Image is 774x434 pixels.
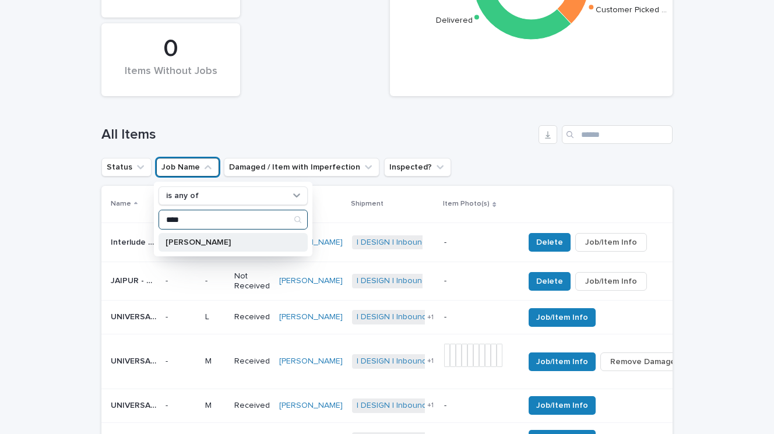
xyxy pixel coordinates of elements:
[600,352,711,371] button: Remove Damage Check
[575,272,647,291] button: Job/Item Info
[205,312,224,322] p: L
[156,158,219,177] button: Job Name
[596,5,667,13] text: Customer Picked …
[357,401,494,411] a: I DESIGN | Inbound Shipment | 23824
[205,357,224,366] p: M
[610,356,701,368] span: Remove Damage Check
[536,356,588,368] span: Job/Item Info
[536,237,563,248] span: Delete
[159,210,307,229] input: Search
[443,197,490,210] p: Item Photo(s)
[234,271,270,291] p: Not Received
[536,400,588,411] span: Job/Item Info
[279,401,343,411] a: [PERSON_NAME]
[101,158,152,177] button: Status
[351,197,384,210] p: Shipment
[234,357,270,366] p: Received
[436,16,473,24] text: Delivered
[111,274,159,286] p: JAIPUR - RUG163546 ALINA ALI01 | 73702
[111,235,159,248] p: Interlude - #118319 Jan Cocktail Table Large | 77609
[159,210,308,230] div: Search
[121,34,220,63] div: 0
[111,354,159,366] p: UNIVERSAL - U393514 ROUND LEATHER OTTOMAN | 74850
[166,191,199,201] p: is any of
[205,276,224,286] p: -
[529,308,596,327] button: Job/Item Info
[444,276,515,286] p: -
[279,312,343,322] a: [PERSON_NAME]
[101,334,751,389] tr: UNIVERSAL - U393514 ROUND LEATHER OTTOMAN | 74850UNIVERSAL - U393514 ROUND LEATHER OTTOMAN | 7485...
[279,357,343,366] a: [PERSON_NAME]
[234,312,270,322] p: Received
[101,126,534,143] h1: All Items
[101,301,751,334] tr: UNIVERSAL - U423501 SARATOGA SOFA | 72336UNIVERSAL - U423501 SARATOGA SOFA | 72336 -LReceived[PER...
[166,401,196,411] p: -
[357,238,494,248] a: I DESIGN | Inbound Shipment | 25224
[536,276,563,287] span: Delete
[121,65,220,90] div: Items Without Jobs
[357,276,491,286] a: I DESIGN | Inbound Shipment | 24211
[111,197,131,210] p: Name
[224,158,379,177] button: Damaged / Item with Imperfection
[279,276,343,286] a: [PERSON_NAME]
[536,312,588,323] span: Job/Item Info
[101,262,751,301] tr: JAIPUR - RUG163546 ALINA ALI01 | 73702JAIPUR - RUG163546 ALINA ALI01 | 73702 --Not Received[PERSO...
[205,401,224,411] p: M
[427,402,434,409] span: + 1
[529,352,596,371] button: Job/Item Info
[357,312,494,322] a: I DESIGN | Inbound Shipment | 23824
[585,237,637,248] span: Job/Item Info
[585,276,637,287] span: Job/Item Info
[575,233,647,252] button: Job/Item Info
[562,125,673,144] input: Search
[427,358,434,365] span: + 1
[166,238,289,246] p: [PERSON_NAME]
[384,158,451,177] button: Inspected?
[101,223,751,262] tr: Interlude - #118319 Jan Cocktail Table Large | 77609Interlude - #118319 Jan Cocktail Table Large ...
[234,401,270,411] p: Received
[166,276,196,286] p: -
[101,389,751,422] tr: UNIVERSAL - U423503 SARATOGA LOUNGE CHAIRS | 72333UNIVERSAL - U423503 SARATOGA LOUNGE CHAIRS | 72...
[166,357,196,366] p: -
[111,398,159,411] p: UNIVERSAL - U423503 SARATOGA LOUNGE CHAIRS | 72333
[529,233,571,252] button: Delete
[444,312,515,322] p: -
[444,238,515,248] p: -
[427,314,434,321] span: + 1
[529,396,596,415] button: Job/Item Info
[111,310,159,322] p: UNIVERSAL - U423501 SARATOGA SOFA | 72336
[166,312,196,322] p: -
[357,357,495,366] a: I DESIGN | Inbound Shipment | 24507
[529,272,571,291] button: Delete
[444,401,515,411] p: -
